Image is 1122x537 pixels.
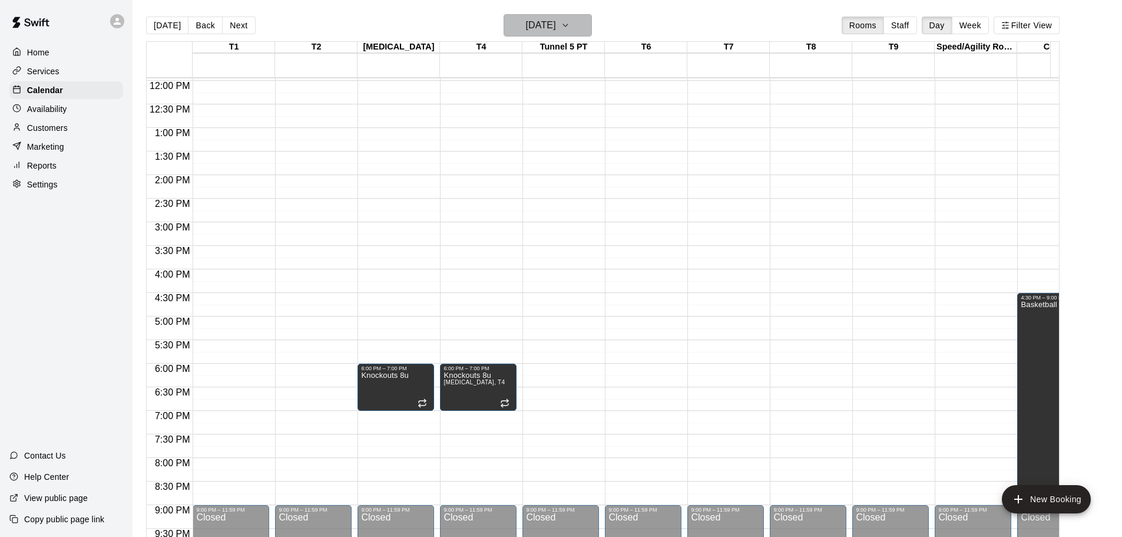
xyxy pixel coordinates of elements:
[773,507,843,513] div: 9:00 PM – 11:59 PM
[922,17,952,34] button: Day
[152,364,193,374] span: 6:00 PM
[152,411,193,421] span: 7:00 PM
[27,65,59,77] p: Services
[152,246,193,256] span: 3:30 PM
[193,42,275,53] div: T1
[500,398,509,408] span: Recurring event
[358,42,440,53] div: [MEDICAL_DATA]
[24,513,104,525] p: Copy public page link
[27,179,58,190] p: Settings
[27,160,57,172] p: Reports
[842,17,884,34] button: Rooms
[152,505,193,515] span: 9:00 PM
[935,42,1017,53] div: Speed/Agility Room
[358,364,434,411] div: 6:00 PM – 7:00 PM: Knockouts 8u
[9,176,123,193] a: Settings
[24,471,69,483] p: Help Center
[361,365,431,371] div: 6:00 PM – 7:00 PM
[526,17,556,34] h6: [DATE]
[152,458,193,468] span: 8:00 PM
[9,138,123,156] a: Marketing
[440,364,517,411] div: 6:00 PM – 7:00 PM: Knockouts 8u
[852,42,935,53] div: T9
[152,269,193,279] span: 4:00 PM
[152,222,193,232] span: 3:00 PM
[1017,293,1094,505] div: 4:30 PM – 9:00 PM: Basketball - Lockdown
[994,17,1060,34] button: Filter View
[152,482,193,492] span: 8:30 PM
[275,42,358,53] div: T2
[418,398,427,408] span: Recurring event
[526,507,595,513] div: 9:00 PM – 11:59 PM
[856,507,925,513] div: 9:00 PM – 11:59 PM
[152,340,193,350] span: 5:30 PM
[152,387,193,397] span: 6:30 PM
[222,17,255,34] button: Next
[27,141,64,153] p: Marketing
[691,507,760,513] div: 9:00 PM – 11:59 PM
[152,175,193,185] span: 2:00 PM
[152,434,193,444] span: 7:30 PM
[443,365,513,371] div: 6:00 PM – 7:00 PM
[9,44,123,61] a: Home
[188,17,223,34] button: Back
[1002,485,1091,513] button: add
[504,14,592,37] button: [DATE]
[152,317,193,327] span: 5:00 PM
[152,128,193,138] span: 1:00 PM
[9,62,123,80] a: Services
[605,42,687,53] div: T6
[9,81,123,99] a: Calendar
[9,119,123,137] a: Customers
[152,293,193,303] span: 4:30 PM
[146,17,188,34] button: [DATE]
[152,151,193,162] span: 1:30 PM
[770,42,852,53] div: T8
[443,507,513,513] div: 9:00 PM – 11:59 PM
[687,42,770,53] div: T7
[27,122,68,134] p: Customers
[147,104,193,114] span: 12:30 PM
[938,507,1008,513] div: 9:00 PM – 11:59 PM
[361,507,431,513] div: 9:00 PM – 11:59 PM
[608,507,678,513] div: 9:00 PM – 11:59 PM
[440,42,522,53] div: T4
[1021,295,1090,301] div: 4:30 PM – 9:00 PM
[952,17,989,34] button: Week
[27,103,67,115] p: Availability
[24,492,88,504] p: View public page
[9,100,123,118] a: Availability
[196,507,266,513] div: 9:00 PM – 11:59 PM
[883,17,917,34] button: Staff
[1017,42,1100,53] div: Court 1
[27,84,63,96] p: Calendar
[24,450,66,462] p: Contact Us
[279,507,348,513] div: 9:00 PM – 11:59 PM
[152,199,193,209] span: 2:30 PM
[147,81,193,91] span: 12:00 PM
[9,157,123,174] a: Reports
[522,42,605,53] div: Tunnel 5 PT
[27,47,49,58] p: Home
[443,379,505,386] span: [MEDICAL_DATA], T4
